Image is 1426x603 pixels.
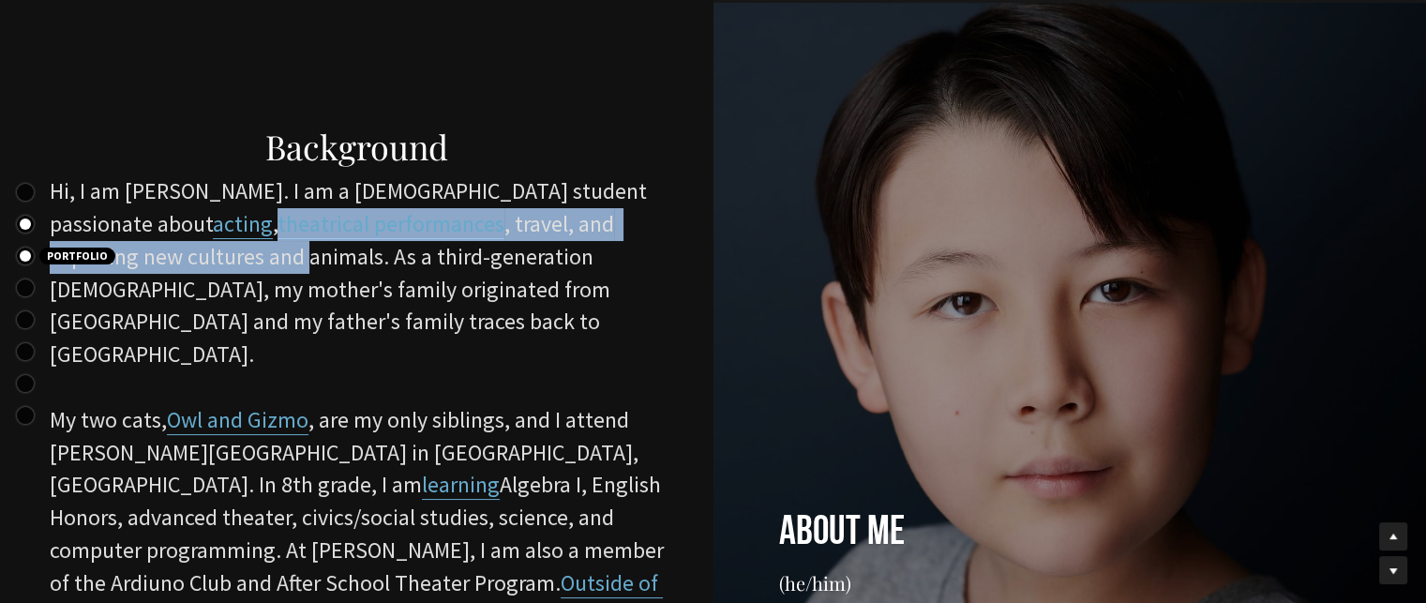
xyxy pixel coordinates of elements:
a: acting [213,209,273,239]
p: Background [50,122,664,171]
p: (he/him) [779,569,1361,596]
a: Portfolio [17,240,188,272]
p: About Me [779,505,1361,555]
a: Owl and Gizmo [167,405,308,435]
a: learning [422,470,500,500]
a: theatrical performances [278,209,504,239]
